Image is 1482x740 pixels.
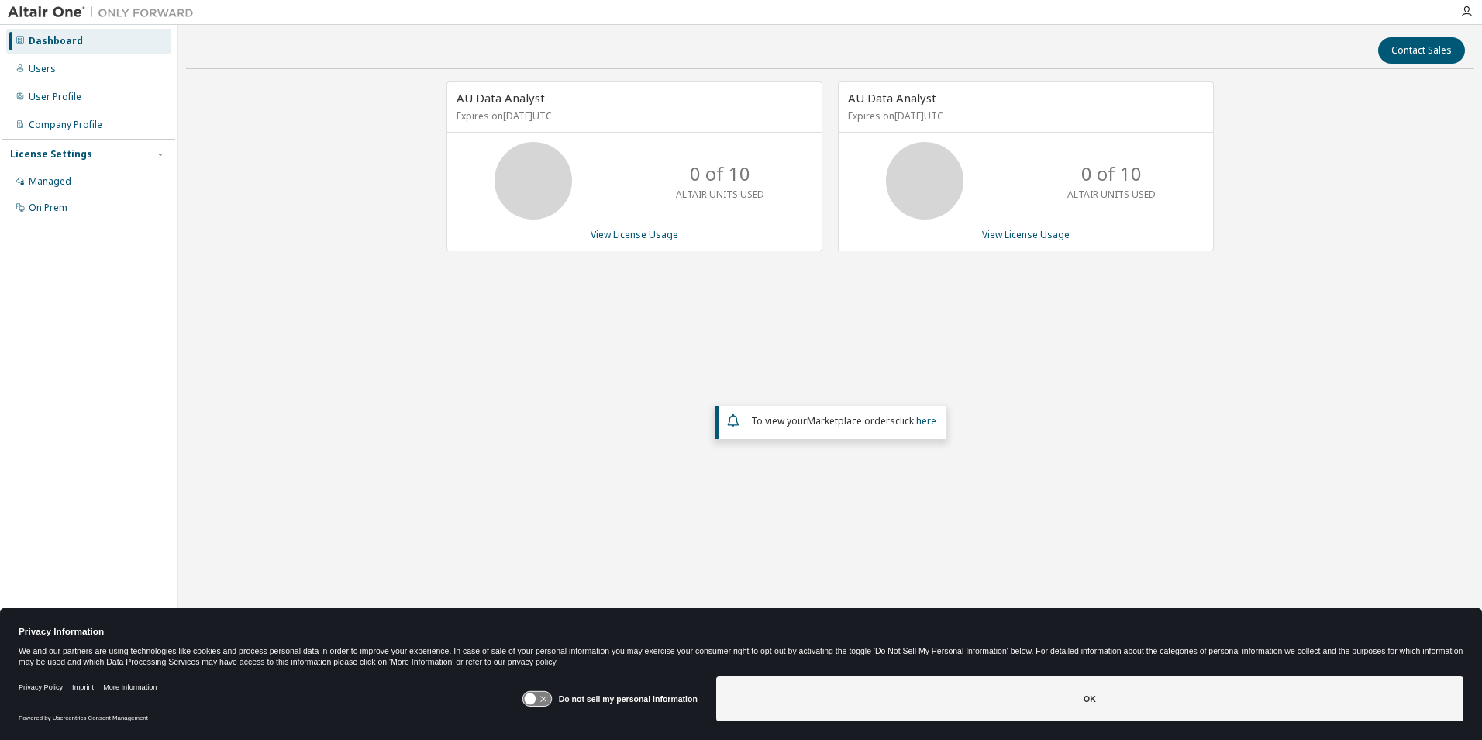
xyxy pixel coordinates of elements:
div: Company Profile [29,119,102,131]
img: Altair One [8,5,202,20]
p: ALTAIR UNITS USED [1067,188,1156,201]
a: View License Usage [982,228,1070,241]
p: 0 of 10 [1081,161,1142,187]
span: AU Data Analyst [457,90,545,105]
a: View License Usage [591,228,678,241]
p: ALTAIR UNITS USED [676,188,764,201]
span: To view your click [751,414,936,427]
p: 0 of 10 [690,161,750,187]
span: AU Data Analyst [848,90,936,105]
div: Dashboard [29,35,83,47]
button: Contact Sales [1378,37,1465,64]
div: On Prem [29,202,67,214]
p: Expires on [DATE] UTC [457,109,808,123]
p: Expires on [DATE] UTC [848,109,1200,123]
em: Marketplace orders [807,414,895,427]
div: License Settings [10,148,92,161]
div: Users [29,63,56,75]
div: Managed [29,175,71,188]
div: User Profile [29,91,81,103]
a: here [916,414,936,427]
